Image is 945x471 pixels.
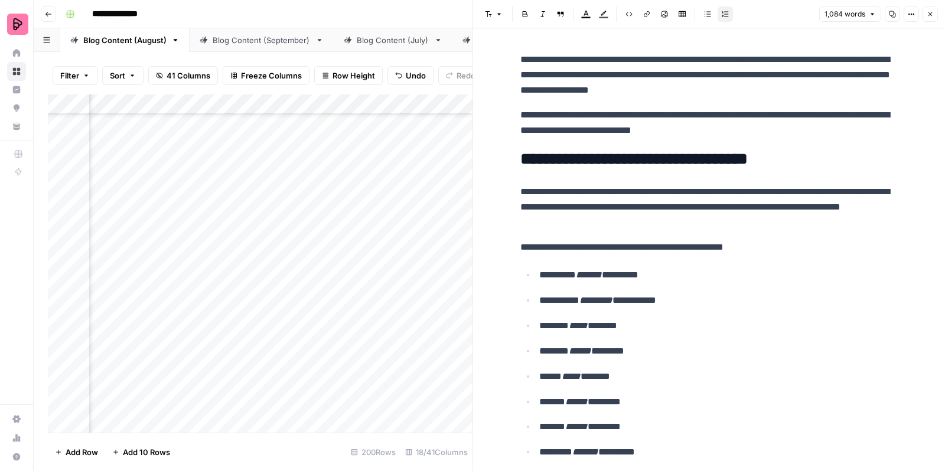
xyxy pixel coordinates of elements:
a: Blog Content (April) [452,28,572,52]
button: Add Row [48,443,105,462]
span: Row Height [333,70,375,81]
a: Blog Content (September) [190,28,334,52]
a: Settings [7,410,26,429]
a: Home [7,44,26,63]
div: Blog Content (September) [213,34,311,46]
button: Redo [438,66,483,85]
button: Help + Support [7,447,26,466]
a: Insights [7,80,26,99]
button: 1,084 words [819,6,881,22]
span: 1,084 words [825,9,865,19]
a: Your Data [7,117,26,136]
a: Blog Content (July) [334,28,452,52]
div: 200 Rows [346,443,400,462]
a: Opportunities [7,99,26,117]
span: Sort [110,70,125,81]
span: Freeze Columns [241,70,302,81]
button: Row Height [314,66,383,85]
button: Filter [53,66,97,85]
button: Sort [102,66,144,85]
button: Add 10 Rows [105,443,177,462]
a: Usage [7,429,26,447]
span: Add Row [66,446,98,458]
button: 41 Columns [148,66,218,85]
img: Preply Logo [7,14,28,35]
button: Undo [387,66,434,85]
button: Freeze Columns [223,66,309,85]
span: Filter [60,70,79,81]
a: Blog Content (August) [60,28,190,52]
div: Blog Content (July) [357,34,429,46]
span: 41 Columns [167,70,210,81]
div: 18/41 Columns [400,443,472,462]
span: Undo [406,70,426,81]
button: Workspace: Preply [7,9,26,39]
span: Add 10 Rows [123,446,170,458]
span: Redo [457,70,475,81]
div: Blog Content (August) [83,34,167,46]
a: Browse [7,62,26,81]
